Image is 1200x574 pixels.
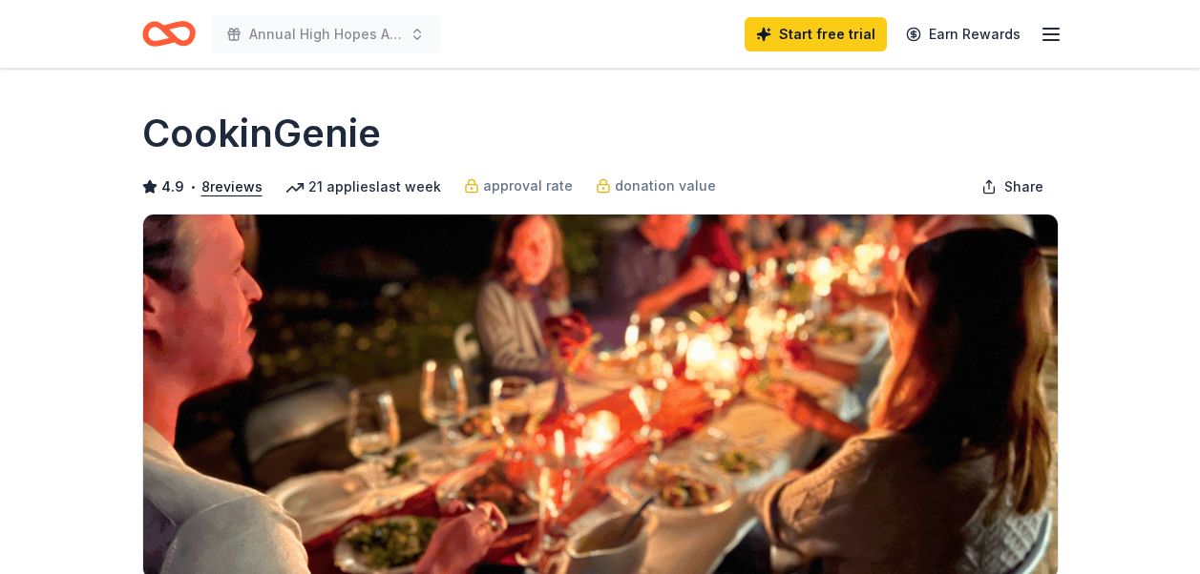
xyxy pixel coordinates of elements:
[189,179,196,195] span: •
[966,168,1059,206] button: Share
[285,175,441,198] div: 21 applies last week
[895,17,1032,51] a: Earn Rewards
[483,174,573,197] span: approval rate
[142,107,381,160] h1: CookinGenie
[211,15,440,53] button: Annual High Hopes Auction
[615,174,716,197] span: donation value
[1004,175,1043,198] span: Share
[745,17,887,51] a: Start free trial
[249,23,402,46] span: Annual High Hopes Auction
[596,174,716,197] a: donation value
[161,175,184,198] span: 4.9
[201,175,263,198] button: 8reviews
[142,11,196,56] a: Home
[464,174,573,197] a: approval rate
